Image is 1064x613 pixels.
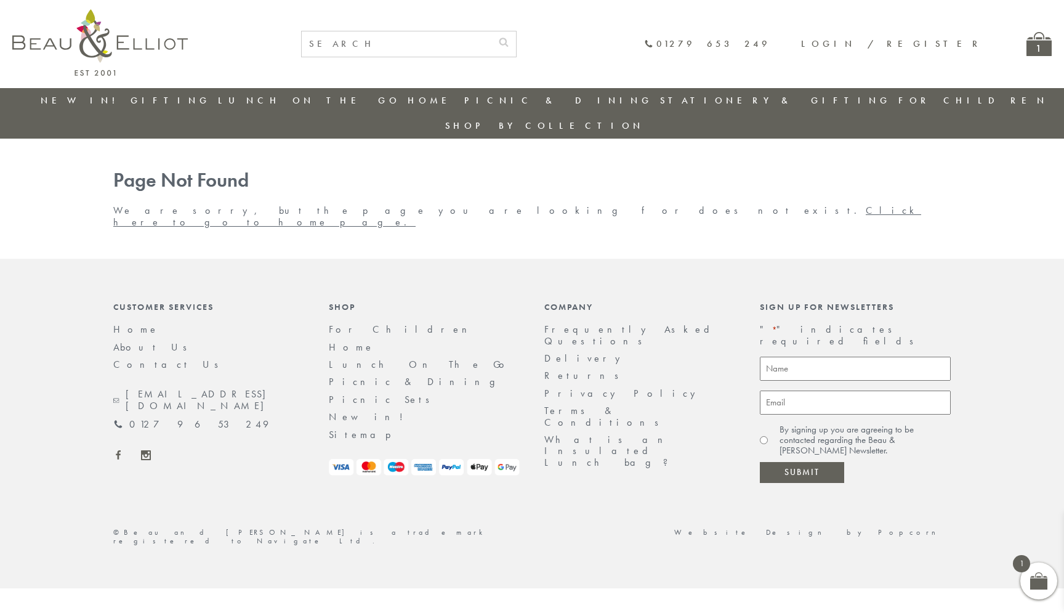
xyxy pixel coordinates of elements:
[760,462,844,483] input: Submit
[544,433,678,469] a: What is an Insulated Lunch bag?
[801,38,983,50] a: Login / Register
[408,94,457,107] a: Home
[760,357,951,381] input: Name
[113,389,304,412] a: [EMAIL_ADDRESS][DOMAIN_NAME]
[101,529,532,546] div: ©Beau and [PERSON_NAME] is a trademark registered to Navigate Ltd.
[544,352,627,365] a: Delivery
[544,302,735,312] div: Company
[660,94,891,107] a: Stationery & Gifting
[113,204,921,228] a: Click here to go to home page.
[302,31,491,57] input: SEARCH
[674,527,951,537] a: Website Design by Popcorn
[780,424,951,457] label: By signing up you are agreeing to be contacted regarding the Beau & [PERSON_NAME] Newsletter.
[101,169,963,228] div: We are sorry, but the page you are looking for does not exist.
[544,404,667,428] a: Terms & Conditions
[113,341,195,354] a: About Us
[544,387,702,400] a: Privacy Policy
[131,94,211,107] a: Gifting
[113,169,951,192] h1: Page Not Found
[760,324,951,347] p: " " indicates required fields
[12,9,188,76] img: logo
[464,94,653,107] a: Picnic & Dining
[445,120,644,132] a: Shop by collection
[113,323,159,336] a: Home
[113,358,227,371] a: Contact Us
[1026,32,1052,56] a: 1
[329,302,520,312] div: Shop
[218,94,400,107] a: Lunch On The Go
[329,459,520,476] img: payment-logos.png
[329,323,477,336] a: For Children
[329,393,438,406] a: Picnic Sets
[544,323,717,347] a: Frequently Asked Questions
[41,94,123,107] a: New in!
[544,369,627,382] a: Returns
[760,391,951,415] input: Email
[644,39,770,49] a: 01279 653 249
[329,375,507,388] a: Picnic & Dining
[113,302,304,312] div: Customer Services
[898,94,1048,107] a: For Children
[1013,555,1030,572] span: 1
[329,358,512,371] a: Lunch On The Go
[113,419,268,430] a: 01279 653 249
[329,428,408,441] a: Sitemap
[329,410,412,423] a: New in!
[329,341,374,354] a: Home
[760,302,951,312] div: Sign up for newsletters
